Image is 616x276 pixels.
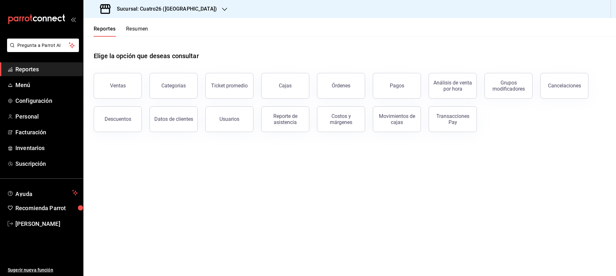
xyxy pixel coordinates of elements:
[321,113,361,125] div: Costos y márgenes
[15,219,78,228] span: [PERSON_NAME]
[15,96,78,105] span: Configuración
[15,144,78,152] span: Inventarios
[373,106,421,132] button: Movimientos de cajas
[261,106,309,132] button: Reporte de asistencia
[433,113,473,125] div: Transacciones Pay
[4,47,79,53] a: Pregunta a Parrot AI
[211,83,248,89] div: Ticket promedio
[15,204,78,212] span: Recomienda Parrot
[15,189,70,197] span: Ayuda
[261,73,309,99] button: Cajas
[489,80,528,92] div: Grupos modificadores
[390,83,404,89] div: Pagos
[105,116,131,122] div: Descuentos
[7,39,79,52] button: Pregunta a Parrot AI
[429,106,477,132] button: Transacciones Pay
[15,128,78,137] span: Facturación
[265,113,305,125] div: Reporte de asistencia
[332,83,350,89] div: Órdenes
[205,73,253,99] button: Ticket promedio
[126,26,148,37] button: Resumen
[94,51,199,61] h1: Elige la opción que deseas consultar
[15,159,78,168] span: Suscripción
[94,73,142,99] button: Ventas
[154,116,193,122] div: Datos de clientes
[110,83,126,89] div: Ventas
[161,83,186,89] div: Categorías
[429,73,477,99] button: Análisis de venta por hora
[94,106,142,132] button: Descuentos
[71,17,76,22] button: open_drawer_menu
[94,26,116,37] button: Reportes
[150,73,198,99] button: Categorías
[377,113,417,125] div: Movimientos de cajas
[317,73,365,99] button: Órdenes
[373,73,421,99] button: Pagos
[15,112,78,121] span: Personal
[548,83,581,89] div: Cancelaciones
[540,73,588,99] button: Cancelaciones
[219,116,239,122] div: Usuarios
[205,106,253,132] button: Usuarios
[94,26,148,37] div: navigation tabs
[433,80,473,92] div: Análisis de venta por hora
[8,267,78,273] span: Sugerir nueva función
[150,106,198,132] button: Datos de clientes
[484,73,533,99] button: Grupos modificadores
[279,83,292,89] div: Cajas
[17,42,69,49] span: Pregunta a Parrot AI
[15,65,78,74] span: Reportes
[112,5,217,13] h3: Sucursal: Cuatro26 ([GEOGRAPHIC_DATA])
[15,81,78,89] span: Menú
[317,106,365,132] button: Costos y márgenes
